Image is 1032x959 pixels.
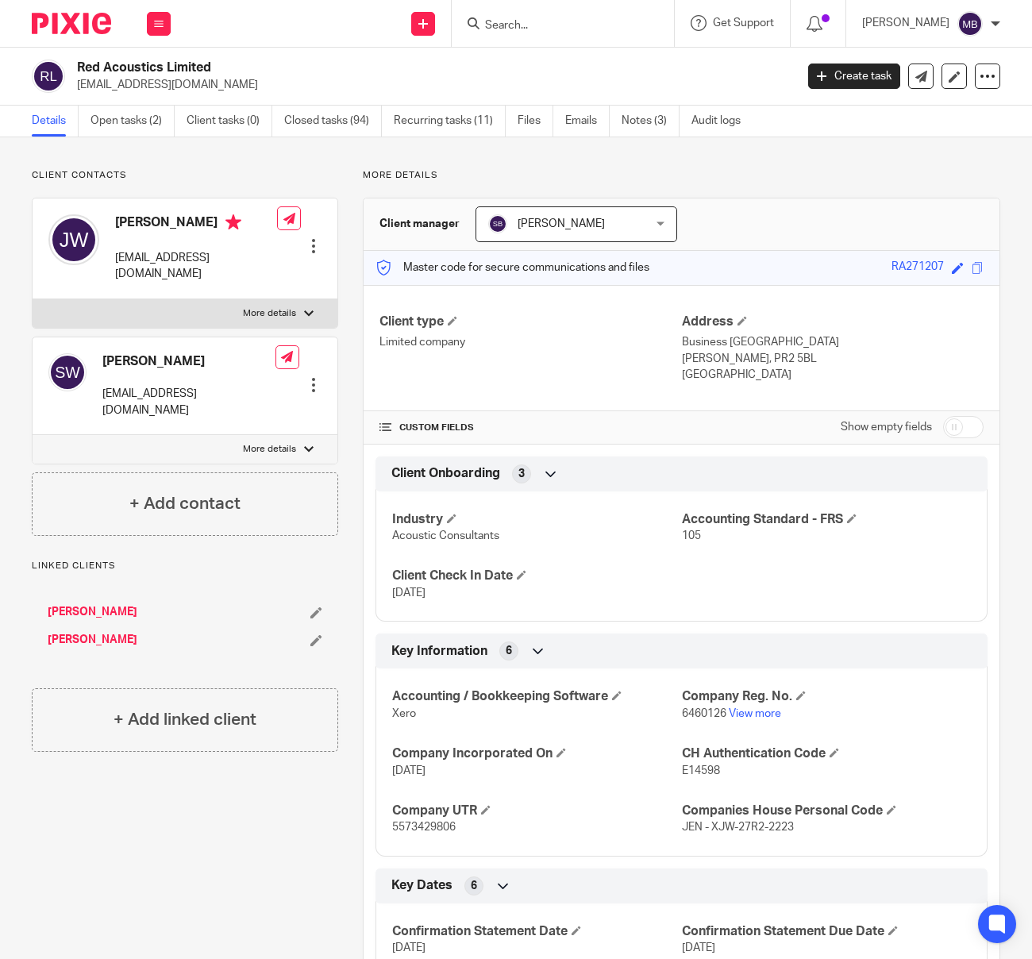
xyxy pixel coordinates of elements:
h4: Accounting / Bookkeeping Software [392,688,681,705]
p: Business [GEOGRAPHIC_DATA] [682,334,984,350]
a: View more [729,708,781,719]
p: [PERSON_NAME], PR2 5BL [682,351,984,367]
img: svg%3E [488,214,507,233]
span: [PERSON_NAME] [518,218,605,229]
p: [GEOGRAPHIC_DATA] [682,367,984,383]
a: Recurring tasks (11) [394,106,506,137]
span: JEN - XJW-27R2-2223 [682,822,794,833]
h4: + Add linked client [114,707,256,732]
span: 6 [506,643,512,659]
a: Details [32,106,79,137]
h4: Industry [392,511,681,528]
a: Open tasks (2) [90,106,175,137]
span: Get Support [713,17,774,29]
p: [PERSON_NAME] [862,15,949,31]
img: svg%3E [957,11,983,37]
a: Audit logs [691,106,753,137]
a: Client tasks (0) [187,106,272,137]
input: Search [483,19,626,33]
span: [DATE] [682,942,715,953]
h4: Client type [379,314,681,330]
span: E14598 [682,765,720,776]
span: 5573429806 [392,822,456,833]
h4: Address [682,314,984,330]
h4: Company Incorporated On [392,745,681,762]
a: [PERSON_NAME] [48,604,137,620]
span: 6 [471,878,477,894]
a: Closed tasks (94) [284,106,382,137]
p: [EMAIL_ADDRESS][DOMAIN_NAME] [102,386,275,418]
i: Primary [225,214,241,230]
p: More details [363,169,1000,182]
a: Create task [808,64,900,89]
h4: Confirmation Statement Date [392,923,681,940]
span: Acoustic Consultants [392,530,499,541]
a: [PERSON_NAME] [48,632,137,648]
h4: [PERSON_NAME] [102,353,275,370]
span: Key Information [391,643,487,660]
h3: Client manager [379,216,460,232]
h4: Company UTR [392,803,681,819]
img: svg%3E [32,60,65,93]
p: More details [243,443,296,456]
label: Show empty fields [841,419,932,435]
span: [DATE] [392,587,426,599]
h4: Company Reg. No. [682,688,971,705]
h4: Confirmation Statement Due Date [682,923,971,940]
span: Xero [392,708,416,719]
span: [DATE] [392,942,426,953]
p: Linked clients [32,560,338,572]
span: 105 [682,530,701,541]
h4: CUSTOM FIELDS [379,422,681,434]
a: Emails [565,106,610,137]
span: 6460126 [682,708,726,719]
h4: Client Check In Date [392,568,681,584]
p: [EMAIL_ADDRESS][DOMAIN_NAME] [115,250,277,283]
img: svg%3E [48,353,87,391]
a: Notes (3) [622,106,680,137]
span: [DATE] [392,765,426,776]
p: Master code for secure communications and files [375,260,649,275]
h4: [PERSON_NAME] [115,214,277,234]
h4: CH Authentication Code [682,745,971,762]
a: Files [518,106,553,137]
span: Key Dates [391,877,452,894]
span: Client Onboarding [391,465,500,482]
p: More details [243,307,296,320]
h4: Accounting Standard - FRS [682,511,971,528]
p: Client contacts [32,169,338,182]
img: svg%3E [48,214,99,265]
span: 3 [518,466,525,482]
img: Pixie [32,13,111,34]
h4: + Add contact [129,491,241,516]
p: Limited company [379,334,681,350]
p: [EMAIL_ADDRESS][DOMAIN_NAME] [77,77,784,93]
h2: Red Acoustics Limited [77,60,643,76]
h4: Companies House Personal Code [682,803,971,819]
div: RA271207 [891,259,944,277]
